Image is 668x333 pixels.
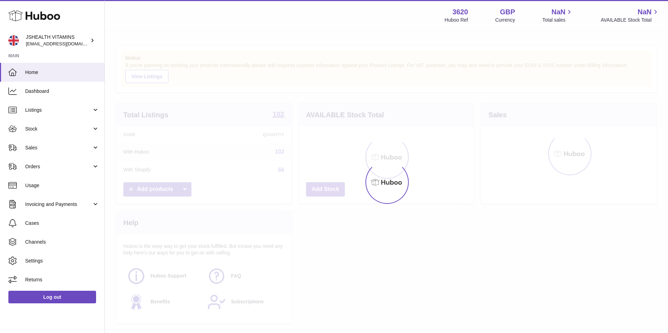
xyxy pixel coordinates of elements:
[8,291,96,303] a: Log out
[601,17,660,23] span: AVAILABLE Stock Total
[25,88,99,95] span: Dashboard
[25,220,99,227] span: Cases
[25,239,99,245] span: Channels
[638,7,652,17] span: NaN
[25,126,92,132] span: Stock
[25,145,92,151] span: Sales
[445,17,468,23] div: Huboo Ref
[25,201,92,208] span: Invoicing and Payments
[8,35,19,46] img: internalAdmin-3620@internal.huboo.com
[500,7,515,17] strong: GBP
[26,41,103,46] span: [EMAIL_ADDRESS][DOMAIN_NAME]
[26,34,89,47] div: JSHEALTH VITAMINS
[495,17,515,23] div: Currency
[542,17,573,23] span: Total sales
[25,69,99,76] span: Home
[601,7,660,23] a: NaN AVAILABLE Stock Total
[452,7,468,17] strong: 3620
[25,163,92,170] span: Orders
[25,182,99,189] span: Usage
[551,7,565,17] span: NaN
[542,7,573,23] a: NaN Total sales
[25,258,99,264] span: Settings
[25,107,92,113] span: Listings
[25,276,99,283] span: Returns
